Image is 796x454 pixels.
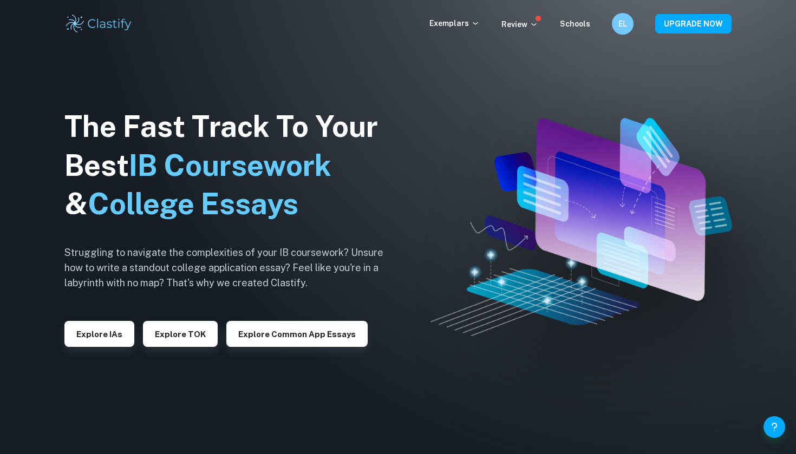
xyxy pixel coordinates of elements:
button: Help and Feedback [764,416,785,438]
p: Exemplars [429,17,480,29]
img: Clastify hero [430,118,732,336]
button: EL [612,13,634,35]
img: Clastify logo [64,13,133,35]
p: Review [501,18,538,30]
span: College Essays [88,187,298,221]
button: Explore Common App essays [226,321,368,347]
a: Explore IAs [64,328,134,339]
a: Schools [560,19,590,28]
button: Explore TOK [143,321,218,347]
span: IB Coursework [129,148,331,182]
h6: Struggling to navigate the complexities of your IB coursework? Unsure how to write a standout col... [64,245,400,291]
button: UPGRADE NOW [655,14,732,34]
a: Explore Common App essays [226,328,368,339]
button: Explore IAs [64,321,134,347]
h1: The Fast Track To Your Best & [64,107,400,224]
a: Explore TOK [143,328,218,339]
h6: EL [617,18,629,30]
